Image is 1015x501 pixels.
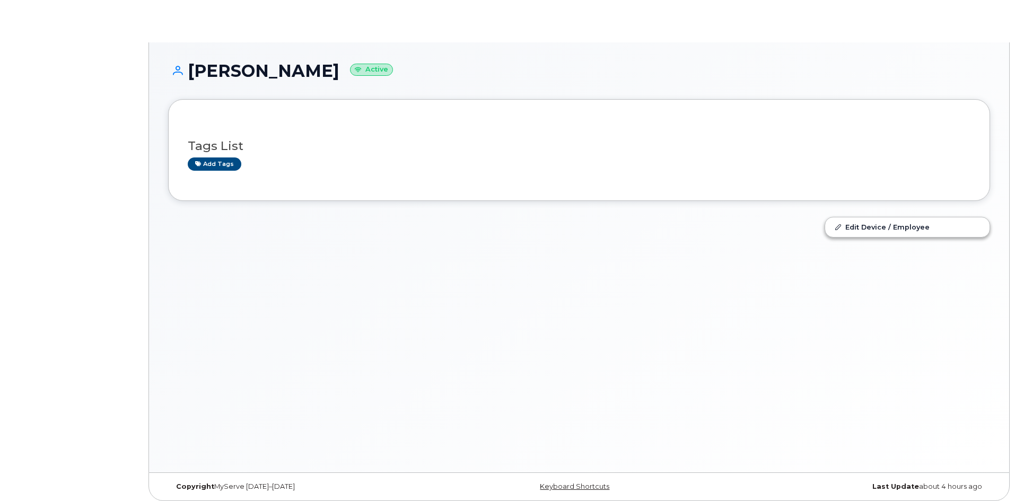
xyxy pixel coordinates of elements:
h1: [PERSON_NAME] [168,61,990,80]
small: Active [350,64,393,76]
strong: Copyright [176,482,214,490]
div: about 4 hours ago [716,482,990,491]
a: Keyboard Shortcuts [540,482,609,490]
div: MyServe [DATE]–[DATE] [168,482,442,491]
a: Edit Device / Employee [825,217,990,236]
h3: Tags List [188,139,970,153]
strong: Last Update [872,482,919,490]
a: Add tags [188,157,241,171]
